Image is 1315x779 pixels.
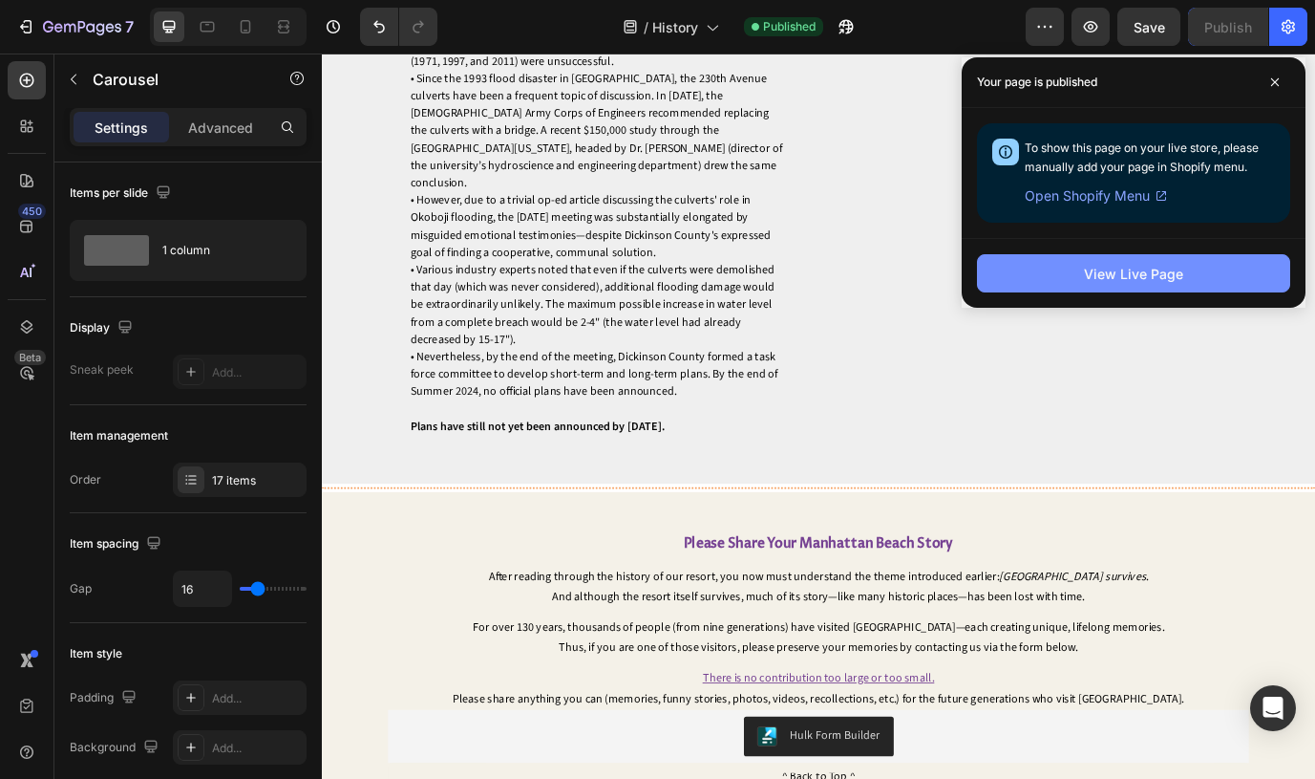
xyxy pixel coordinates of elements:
p: For over 130 years, thousands of people (from nine generations) have visited [GEOGRAPHIC_DATA]—ea... [128,655,1018,671]
div: Gap [70,580,92,597]
p: 7 [125,15,134,38]
button: Save [1117,8,1180,46]
p: Please share anything you can (memories, funny stories, photos, videos, recollections, etc.) for ... [128,737,1018,753]
div: Item management [70,427,168,444]
p: Settings [95,118,148,138]
span: Open Shopify Menu [1025,184,1150,207]
div: Add... [212,690,302,707]
button: Publish [1188,8,1268,46]
div: Item spacing [70,531,165,557]
div: Padding [70,685,140,711]
div: Background [70,735,162,761]
p: After reading through the history of our resort, you now must understand the theme introduced ear... [128,595,1018,612]
div: Sneak peek [70,361,134,379]
div: Item style [70,645,122,662]
span: History [652,17,698,37]
p: Your page is published [977,73,1097,92]
div: Order [70,471,101,488]
div: Beta [14,350,46,365]
h2: Please Share Your Manhattan Beach Story [126,552,1020,578]
input: Auto [174,572,231,606]
i: [GEOGRAPHIC_DATA] survives [782,594,951,613]
iframe: Design area [322,54,1315,779]
span: Published [763,18,816,35]
div: 17 items [212,472,302,489]
div: 1 column [162,228,279,272]
span: To show this page on your live store, please manually add your page in Shopify menu. [1025,141,1259,174]
span: Save [1134,19,1165,35]
p: And although the resort itself survives, much of its story—like many historic places—has been los... [128,619,1018,636]
div: Items per slide [70,181,175,206]
div: Open Intercom Messenger [1250,685,1296,731]
span: / [644,17,648,37]
button: View Live Page [977,254,1290,292]
div: 450 [18,204,46,219]
div: Publish [1204,17,1252,37]
p: Advanced [188,118,253,138]
u: There is no contribution too large or too small. [439,711,707,730]
p: Carousel [93,68,255,91]
button: 7 [8,8,142,46]
p: Thus, if you are one of those visitors, please preserve your memories by contacting us via the fo... [128,678,1018,694]
div: Undo/Redo [360,8,437,46]
div: Add... [212,740,302,757]
div: Display [70,315,137,341]
div: View Live Page [1084,264,1183,284]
